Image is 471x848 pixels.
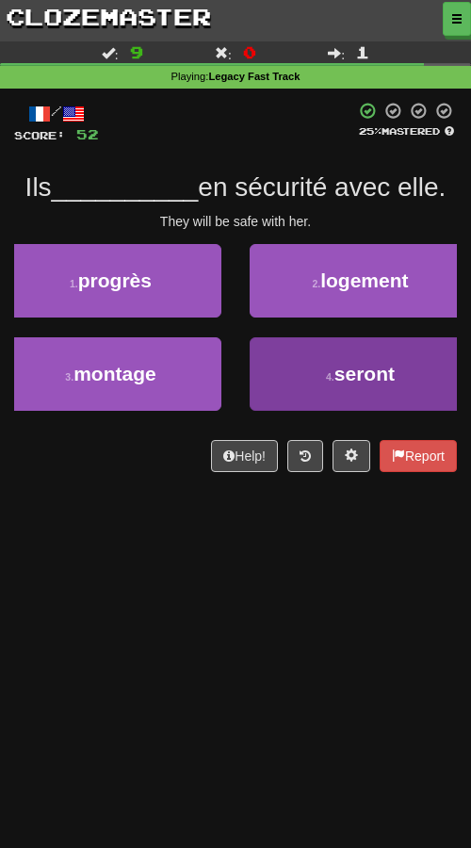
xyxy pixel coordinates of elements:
span: : [215,46,232,59]
span: seront [334,363,395,384]
strong: Legacy Fast Track [208,71,300,82]
button: 2.logement [250,244,471,318]
span: 1 [356,42,369,61]
div: Mastered [355,124,457,138]
span: Score: [14,129,65,141]
span: : [328,46,345,59]
span: progrès [78,269,152,291]
span: __________ [52,172,199,202]
span: : [102,46,119,59]
span: logement [320,269,408,291]
span: 9 [130,42,143,61]
button: Help! [211,440,278,472]
span: en sécurité avec elle. [198,172,446,202]
button: Round history (alt+y) [287,440,323,472]
small: 2 . [312,278,320,289]
small: 1 . [70,278,78,289]
span: 0 [243,42,256,61]
small: 4 . [326,371,334,383]
span: Ils [25,172,52,202]
button: Report [380,440,457,472]
button: 4.seront [250,337,471,411]
div: They will be safe with her. [14,212,457,231]
small: 3 . [65,371,73,383]
span: 52 [76,126,99,142]
span: montage [73,363,156,384]
div: / [14,102,99,125]
span: 25 % [359,125,382,137]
